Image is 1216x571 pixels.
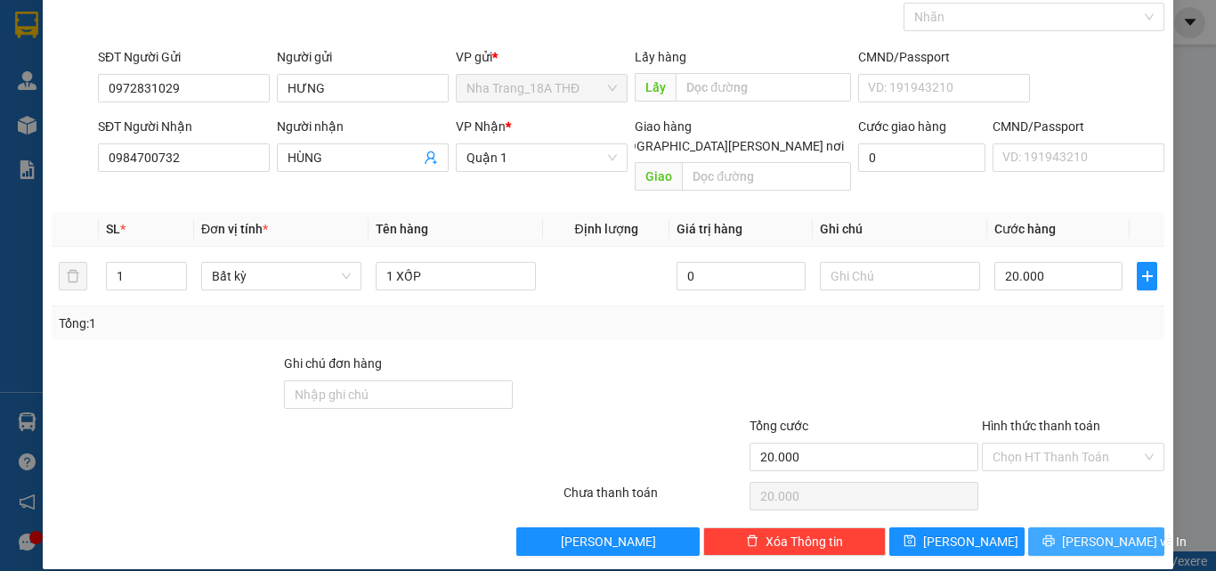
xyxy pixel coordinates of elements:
[635,73,676,102] span: Lấy
[1137,262,1157,290] button: plus
[59,314,471,333] div: Tổng: 1
[201,222,268,236] span: Đơn vị tính
[746,534,758,549] span: delete
[466,144,617,171] span: Quận 1
[516,527,699,556] button: [PERSON_NAME]
[1138,269,1156,283] span: plus
[635,162,682,191] span: Giao
[635,50,686,64] span: Lấy hàng
[635,119,692,134] span: Giao hàng
[424,151,438,165] span: user-add
[677,262,805,290] input: 0
[561,532,656,551] span: [PERSON_NAME]
[284,380,513,409] input: Ghi chú đơn hàng
[923,532,1018,551] span: [PERSON_NAME]
[994,222,1056,236] span: Cước hàng
[284,356,382,371] label: Ghi chú đơn hàng
[601,136,851,156] span: [GEOGRAPHIC_DATA][PERSON_NAME] nơi
[676,73,851,102] input: Dọc đường
[277,117,449,136] div: Người nhận
[98,117,270,136] div: SĐT Người Nhận
[982,419,1100,433] label: Hình thức thanh toán
[682,162,851,191] input: Dọc đường
[858,143,985,172] input: Cước giao hàng
[562,483,748,514] div: Chưa thanh toán
[376,222,428,236] span: Tên hàng
[574,222,637,236] span: Định lượng
[466,75,617,102] span: Nha Trang_18A THĐ
[889,527,1025,556] button: save[PERSON_NAME]
[993,117,1164,136] div: CMND/Passport
[376,262,536,290] input: VD: Bàn, Ghế
[750,419,808,433] span: Tổng cước
[277,47,449,67] div: Người gửi
[858,119,946,134] label: Cước giao hàng
[766,532,843,551] span: Xóa Thông tin
[820,262,980,290] input: Ghi Chú
[904,534,916,549] span: save
[456,119,506,134] span: VP Nhận
[59,262,87,290] button: delete
[858,47,1030,67] div: CMND/Passport
[98,47,270,67] div: SĐT Người Gửi
[677,222,742,236] span: Giá trị hàng
[456,47,628,67] div: VP gửi
[703,527,886,556] button: deleteXóa Thông tin
[106,222,120,236] span: SL
[1062,532,1187,551] span: [PERSON_NAME] và In
[1028,527,1164,556] button: printer[PERSON_NAME] và In
[1042,534,1055,549] span: printer
[813,212,987,247] th: Ghi chú
[212,263,351,290] span: Bất kỳ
